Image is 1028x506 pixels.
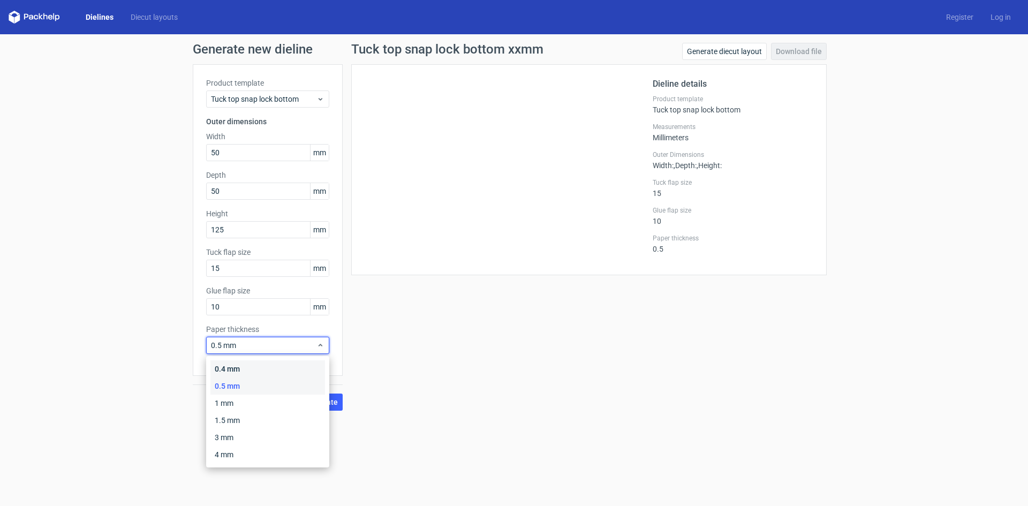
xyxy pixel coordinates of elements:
[310,222,329,238] span: mm
[210,412,325,429] div: 1.5 mm
[982,12,1019,22] a: Log in
[682,43,767,60] a: Generate diecut layout
[351,43,543,56] h1: Tuck top snap lock bottom xxmm
[653,206,813,225] div: 10
[206,247,329,258] label: Tuck flap size
[310,183,329,199] span: mm
[674,161,697,170] span: , Depth :
[122,12,186,22] a: Diecut layouts
[653,206,813,215] label: Glue flap size
[653,123,813,131] label: Measurements
[210,429,325,446] div: 3 mm
[653,161,674,170] span: Width :
[193,43,835,56] h1: Generate new dieline
[206,131,329,142] label: Width
[653,234,813,243] label: Paper thickness
[310,145,329,161] span: mm
[77,12,122,22] a: Dielines
[206,78,329,88] label: Product template
[653,178,813,198] div: 15
[206,285,329,296] label: Glue flap size
[653,95,813,103] label: Product template
[310,260,329,276] span: mm
[211,340,316,351] span: 0.5 mm
[210,395,325,412] div: 1 mm
[211,94,316,104] span: Tuck top snap lock bottom
[653,123,813,142] div: Millimeters
[653,178,813,187] label: Tuck flap size
[653,78,813,90] h2: Dieline details
[210,377,325,395] div: 0.5 mm
[210,446,325,463] div: 4 mm
[653,234,813,253] div: 0.5
[206,116,329,127] h3: Outer dimensions
[210,360,325,377] div: 0.4 mm
[206,170,329,180] label: Depth
[938,12,982,22] a: Register
[697,161,722,170] span: , Height :
[206,208,329,219] label: Height
[310,299,329,315] span: mm
[653,150,813,159] label: Outer Dimensions
[653,95,813,114] div: Tuck top snap lock bottom
[206,324,329,335] label: Paper thickness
